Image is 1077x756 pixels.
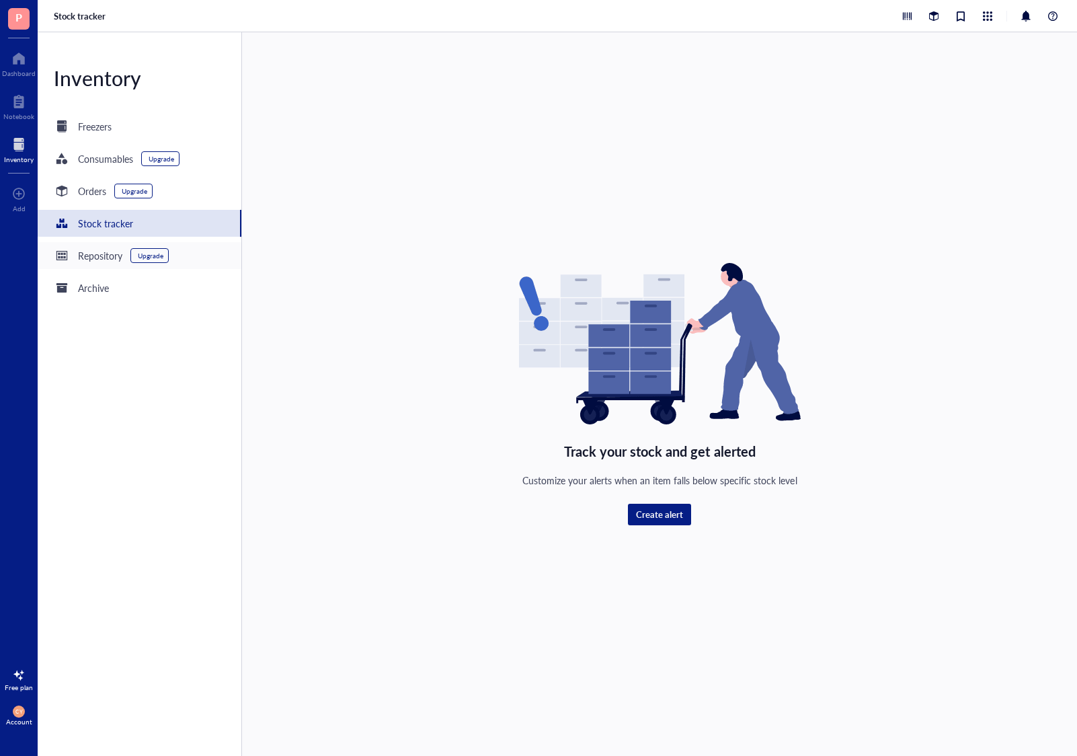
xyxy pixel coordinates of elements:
a: Archive [38,274,241,301]
span: CY [15,708,22,714]
a: Stock tracker [38,210,241,237]
a: Freezers [38,113,241,140]
div: Repository [78,248,122,263]
div: Dashboard [2,69,36,77]
div: Notebook [3,112,34,120]
div: Stock tracker [78,216,133,231]
div: Consumables [78,151,133,166]
a: Dashboard [2,48,36,77]
span: Create alert [636,508,683,521]
a: Notebook [3,91,34,120]
div: Customize your alerts when an item falls below specific stock level [522,473,797,488]
div: Upgrade [138,252,163,260]
div: Freezers [78,119,112,134]
button: Create alert [628,504,691,525]
div: Orders [78,184,106,198]
div: Upgrade [149,155,174,163]
a: RepositoryUpgrade [38,242,241,269]
div: Archive [78,280,109,295]
img: Empty state [519,263,801,424]
a: Inventory [4,134,34,163]
div: Inventory [38,65,241,91]
span: P [15,9,22,26]
div: Free plan [5,683,33,691]
div: Upgrade [122,187,147,195]
div: Inventory [4,155,34,163]
a: Stock tracker [54,10,108,22]
a: ConsumablesUpgrade [38,145,241,172]
div: Account [6,718,32,726]
a: OrdersUpgrade [38,178,241,204]
div: Track your stock and get alerted [564,441,756,462]
div: Add [13,204,26,213]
